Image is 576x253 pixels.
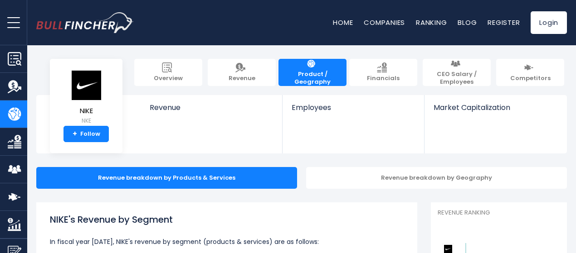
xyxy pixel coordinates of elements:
[427,71,486,86] span: CEO Salary / Employees
[333,18,353,27] a: Home
[70,70,103,126] a: NIKE NKE
[292,103,415,112] span: Employees
[36,167,297,189] div: Revenue breakdown by Products & Services
[208,59,276,86] a: Revenue
[36,12,134,33] img: bullfincher logo
[531,11,567,34] a: Login
[36,12,134,33] a: Go to homepage
[510,75,551,82] span: Competitors
[438,209,560,217] p: Revenue Ranking
[283,95,424,127] a: Employees
[458,18,477,27] a: Blog
[306,167,567,189] div: Revenue breakdown by Geography
[70,117,102,125] small: NKE
[364,18,405,27] a: Companies
[434,103,557,112] span: Market Capitalization
[488,18,520,27] a: Register
[283,71,342,86] span: Product / Geography
[50,236,404,247] p: In fiscal year [DATE], NIKE's revenue by segment (products & services) are as follows:
[367,75,400,82] span: Financials
[134,59,202,86] a: Overview
[70,107,102,115] span: NIKE
[154,75,183,82] span: Overview
[278,59,347,86] a: Product / Geography
[423,59,491,86] a: CEO Salary / Employees
[150,103,273,112] span: Revenue
[496,59,564,86] a: Competitors
[73,130,77,138] strong: +
[141,95,283,127] a: Revenue
[349,59,417,86] a: Financials
[416,18,447,27] a: Ranking
[63,126,109,142] a: +Follow
[229,75,255,82] span: Revenue
[50,213,404,226] h1: NIKE's Revenue by Segment
[425,95,566,127] a: Market Capitalization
